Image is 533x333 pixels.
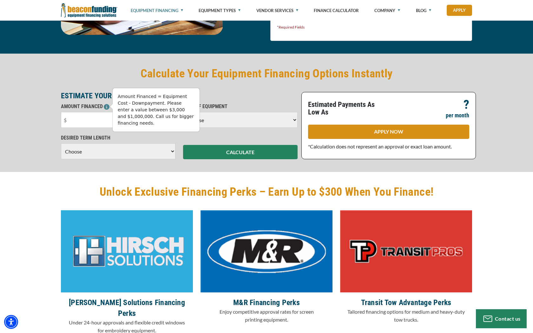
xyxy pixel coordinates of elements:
img: Hirsch Solutions Financing Perks [61,210,193,292]
input: $ [61,112,175,128]
a: Apply [447,5,472,16]
span: Contact us [495,316,521,322]
p: per month [446,112,469,119]
p: Estimated Payments As Low As [308,101,385,116]
a: APPLY NOW [308,125,469,139]
h4: M&R Financing Perks [205,297,328,308]
p: TYPE OF EQUIPMENT [183,103,298,110]
p: *Required Fields [277,23,465,31]
img: Transit Tow Advantage Perks [340,210,472,292]
div: Accessibility Menu [4,315,18,329]
span: *Calculation does not represent an approval or exact loan amount. [308,143,452,149]
h2: Unlock Exclusive Financing Perks – Earn Up to $300 When You Finance! [61,185,472,199]
button: CALCULATE [183,145,298,159]
p: DESIRED TERM LENGTH [61,134,175,142]
p: ? [464,101,469,108]
button: Contact us [476,309,527,328]
span: Enjoy competitive approval rates for screen printing equipment. [220,309,314,323]
h4: [PERSON_NAME] Solutions Financing Perks [66,297,188,319]
span: Tailored financing options for medium and heavy-duty tow trucks. [347,309,465,323]
p: AMOUNT FINANCED [61,103,175,110]
div: Amount Financed = Equipment Cost - Downpayment. Please enter a value between $3,000 and $1,000,00... [113,88,200,132]
p: ESTIMATE YOUR MONTHLY PAYMENT [61,92,298,100]
img: M&R Financing Perks [201,210,332,292]
h4: Transit Tow Advantage Perks [345,297,467,308]
h2: Calculate Your Equipment Financing Options Instantly [61,66,472,81]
